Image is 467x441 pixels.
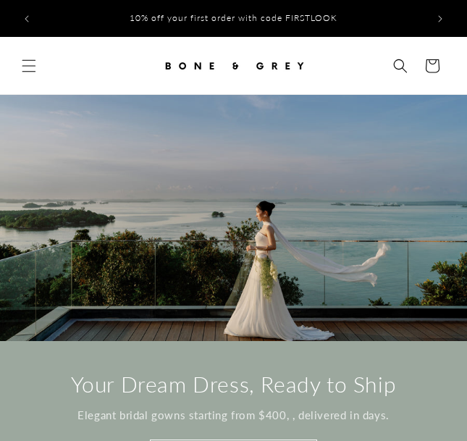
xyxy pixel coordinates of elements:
summary: Search [384,50,416,82]
span: 10% off your first order with code FIRSTLOOK [130,12,337,23]
button: Previous announcement [11,3,43,35]
p: Elegant bridal gowns starting from $400, , delivered in days. [77,406,390,425]
a: Bone and Grey Bridal [156,44,311,87]
button: Next announcement [424,3,456,35]
img: Bone and Grey Bridal [161,50,306,82]
h2: Your Dream Dress, Ready to Ship [71,370,397,398]
summary: Menu [13,50,45,82]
